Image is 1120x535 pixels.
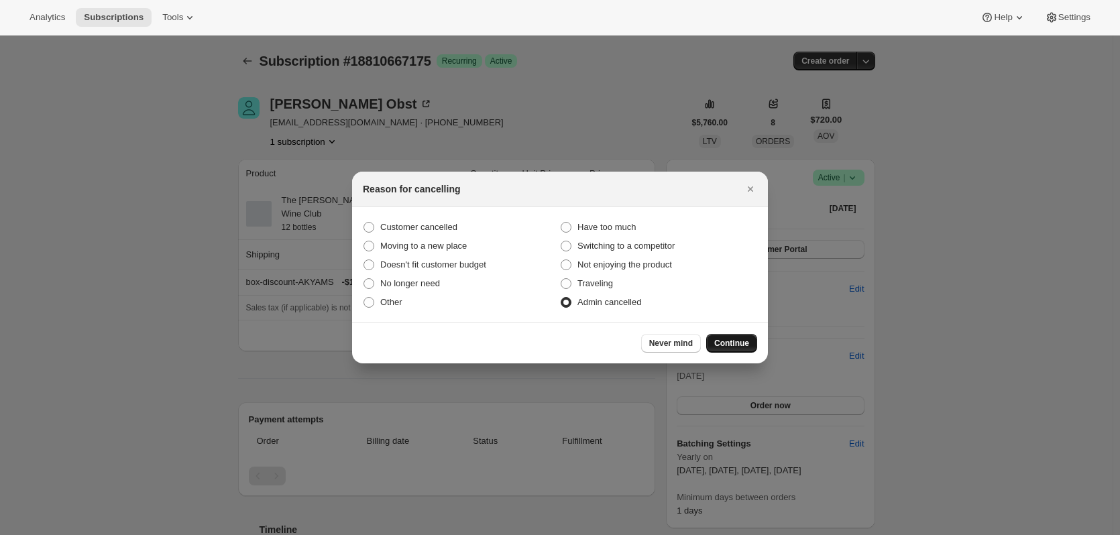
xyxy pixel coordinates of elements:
span: Tools [162,12,183,23]
span: Never mind [649,338,693,349]
button: Settings [1037,8,1099,27]
span: Switching to a competitor [577,241,675,251]
span: Analytics [30,12,65,23]
span: Continue [714,338,749,349]
span: Have too much [577,222,636,232]
span: Settings [1058,12,1090,23]
span: Admin cancelled [577,297,641,307]
button: Tools [154,8,205,27]
span: No longer need [380,278,440,288]
button: Never mind [641,334,701,353]
span: Customer cancelled [380,222,457,232]
button: Subscriptions [76,8,152,27]
button: Help [972,8,1033,27]
button: Continue [706,334,757,353]
button: Analytics [21,8,73,27]
span: Moving to a new place [380,241,467,251]
span: Subscriptions [84,12,144,23]
span: Doesn't fit customer budget [380,259,486,270]
span: Not enjoying the product [577,259,672,270]
span: Other [380,297,402,307]
span: Traveling [577,278,613,288]
h2: Reason for cancelling [363,182,460,196]
button: Close [741,180,760,198]
span: Help [994,12,1012,23]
